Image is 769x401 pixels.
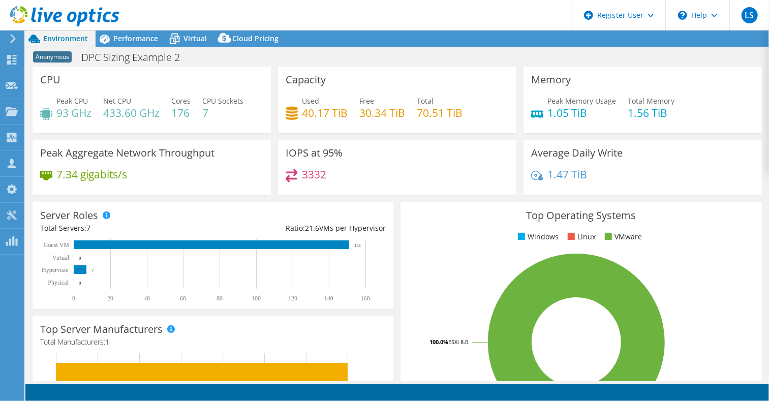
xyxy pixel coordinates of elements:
[602,231,642,242] li: VMware
[180,295,186,302] text: 60
[79,281,81,286] text: 0
[40,223,213,234] div: Total Servers:
[91,268,94,273] text: 7
[628,107,674,118] h4: 1.56 TiB
[171,107,191,118] h4: 176
[86,223,90,233] span: 7
[429,338,448,346] tspan: 100.0%
[183,34,207,43] span: Virtual
[286,74,326,85] h3: Capacity
[302,169,326,180] h4: 3332
[213,223,386,234] div: Ratio: VMs per Hypervisor
[77,52,196,63] h1: DPC Sizing Example 2
[44,241,69,249] text: Guest VM
[113,34,158,43] span: Performance
[79,256,81,261] text: 0
[359,107,405,118] h4: 30.34 TiB
[417,96,434,106] span: Total
[103,96,131,106] span: Net CPU
[40,336,386,348] h4: Total Manufacturers:
[305,223,319,233] span: 21.6
[628,96,674,106] span: Total Memory
[417,107,463,118] h4: 70.51 TiB
[252,295,261,302] text: 100
[288,295,297,302] text: 120
[40,210,98,221] h3: Server Roles
[678,11,687,20] svg: \n
[56,107,91,118] h4: 93 GHz
[354,243,361,248] text: 151
[302,96,319,106] span: Used
[107,295,113,302] text: 20
[202,96,243,106] span: CPU Sockets
[40,74,60,85] h3: CPU
[742,7,758,23] span: LS
[202,107,243,118] h4: 7
[232,34,279,43] span: Cloud Pricing
[103,107,160,118] h4: 433.60 GHz
[515,231,559,242] li: Windows
[547,169,587,180] h4: 1.47 TiB
[324,295,333,302] text: 140
[547,96,616,106] span: Peak Memory Usage
[531,74,571,85] h3: Memory
[565,231,596,242] li: Linux
[40,324,163,335] h3: Top Server Manufacturers
[144,295,150,302] text: 40
[33,51,72,63] span: Anonymous
[56,169,127,180] h4: 7.34 gigabits/s
[52,254,70,261] text: Virtual
[448,338,468,346] tspan: ESXi 8.0
[531,147,623,159] h3: Average Daily Write
[286,147,343,159] h3: IOPS at 95%
[42,266,69,273] text: Hypervisor
[171,96,191,106] span: Cores
[105,337,109,347] span: 1
[72,295,75,302] text: 0
[43,34,88,43] span: Environment
[56,96,88,106] span: Peak CPU
[217,295,223,302] text: 80
[40,147,214,159] h3: Peak Aggregate Network Throughput
[302,107,348,118] h4: 40.17 TiB
[359,96,374,106] span: Free
[361,295,370,302] text: 160
[408,210,754,221] h3: Top Operating Systems
[547,107,616,118] h4: 1.05 TiB
[48,279,69,286] text: Physical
